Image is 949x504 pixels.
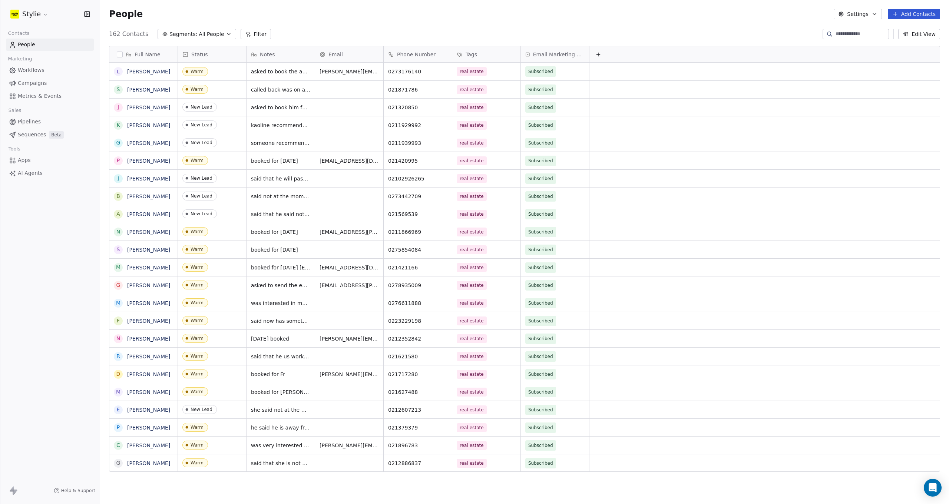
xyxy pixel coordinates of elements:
[457,423,487,432] span: real estate
[18,66,44,74] span: Workflows
[127,460,170,466] a: [PERSON_NAME]
[191,336,204,341] div: Warm
[528,86,553,93] span: Subscribed
[457,156,487,165] span: real estate
[388,424,447,431] span: 021379379
[388,210,447,218] span: 021569539
[388,388,447,396] span: 021627488
[117,86,120,93] div: S
[22,9,41,19] span: Stylie
[191,300,204,305] div: Warm
[191,282,204,288] div: Warm
[528,353,553,360] span: Subscribed
[118,103,119,111] div: J
[116,441,120,449] div: C
[260,51,275,58] span: Notes
[54,488,95,494] a: Help & Support
[109,46,178,62] div: Full Name
[466,51,477,58] span: Tags
[6,39,94,51] a: People
[127,442,170,448] a: [PERSON_NAME]
[18,41,35,49] span: People
[61,488,95,494] span: Help & Support
[18,118,41,126] span: Pipelines
[457,334,487,343] span: real estate
[388,282,447,289] span: 0278935009
[384,46,452,62] div: Phone Number
[528,388,553,396] span: Subscribed
[5,28,33,39] span: Contacts
[18,131,46,139] span: Sequences
[528,246,553,253] span: Subscribed
[457,85,487,94] span: real estate
[127,105,170,110] a: [PERSON_NAME]
[533,51,585,58] span: Email Marketing Consent
[834,9,882,19] button: Settings
[127,354,170,359] a: [PERSON_NAME]
[528,371,553,378] span: Subscribed
[116,263,120,271] div: M
[457,281,487,290] span: real estate
[315,46,383,62] div: Email
[9,8,50,20] button: Stylie
[521,46,589,62] div: Email Marketing Consent
[528,122,553,129] span: Subscribed
[457,370,487,379] span: real estate
[528,228,553,236] span: Subscribed
[388,264,447,271] span: 021421166
[6,77,94,89] a: Campaigns
[116,335,120,342] div: N
[127,282,170,288] a: [PERSON_NAME]
[388,139,447,147] span: 0211939993
[116,121,120,129] div: K
[388,299,447,307] span: 0276611888
[191,354,204,359] div: Warm
[457,228,487,236] span: real estate
[251,264,310,271] span: booked for [DATE] [EMAIL_ADDRESS][DOMAIN_NAME].
[116,210,120,218] div: A
[5,105,24,116] span: Sales
[388,157,447,165] span: 021420995
[109,30,148,39] span: 162 Contacts
[251,388,310,396] span: booked for [PERSON_NAME] sent the proposal
[528,157,553,165] span: Subscribed
[117,317,120,325] div: F
[191,229,204,234] div: Warm
[388,442,447,449] span: 021896783
[191,69,204,74] div: Warm
[457,210,487,219] span: real estate
[127,247,170,253] a: [PERSON_NAME]
[898,29,940,39] button: Edit View
[127,87,170,93] a: [PERSON_NAME]
[169,30,197,38] span: Segments:
[127,122,170,128] a: [PERSON_NAME]
[457,139,487,147] span: real estate
[388,86,447,93] span: 021871786
[528,335,553,342] span: Subscribed
[116,299,120,307] div: M
[528,264,553,271] span: Subscribed
[924,479,942,497] div: Open Intercom Messenger
[127,265,170,271] a: [PERSON_NAME]
[251,193,310,200] span: said not at the moment
[457,263,487,272] span: real estate
[135,51,161,58] span: Full Name
[457,174,487,183] span: real estate
[127,336,170,342] a: [PERSON_NAME]
[251,371,310,378] span: booked for Fr
[191,140,212,145] div: New Lead
[388,335,447,342] span: 0212352842
[127,69,170,74] a: [PERSON_NAME]
[388,228,447,236] span: 0211866969
[251,424,310,431] span: he said he is away from the office and will reconnect once he came back
[388,193,447,200] span: 0273442709
[191,407,212,412] div: New Lead
[388,460,447,467] span: 0212886837
[178,46,246,62] div: Status
[199,30,224,38] span: All People
[116,388,120,396] div: M
[528,406,553,414] span: Subscribed
[251,175,310,182] span: said that he will pass on now but maybe next time
[251,442,310,449] span: was very interested about the phone call. [DATE] said we can do it.asked a lot of questions about...
[388,371,447,378] span: 021717280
